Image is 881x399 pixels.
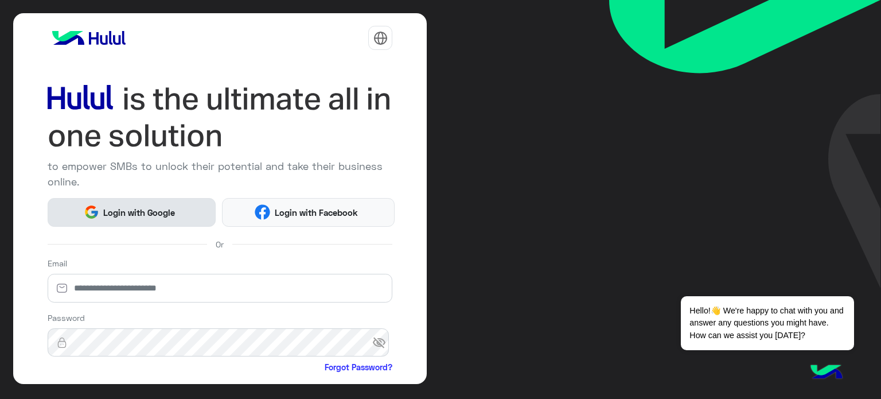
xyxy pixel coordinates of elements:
[216,238,224,250] span: Or
[681,296,853,350] span: Hello!👋 We're happy to chat with you and answer any questions you might have. How can we assist y...
[48,337,76,348] img: lock
[806,353,847,393] img: hulul-logo.png
[372,332,393,353] span: visibility_off
[48,257,67,269] label: Email
[222,198,395,227] button: Login with Facebook
[255,204,270,220] img: Facebook
[48,26,130,49] img: logo
[48,312,85,324] label: Password
[373,31,388,45] img: tab
[48,80,393,154] img: hululLoginTitle_EN.svg
[99,206,180,219] span: Login with Google
[48,282,76,294] img: email
[48,198,216,227] button: Login with Google
[325,361,392,373] a: Forgot Password?
[270,206,362,219] span: Login with Facebook
[48,158,393,189] p: to empower SMBs to unlock their potential and take their business online.
[84,204,99,220] img: Google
